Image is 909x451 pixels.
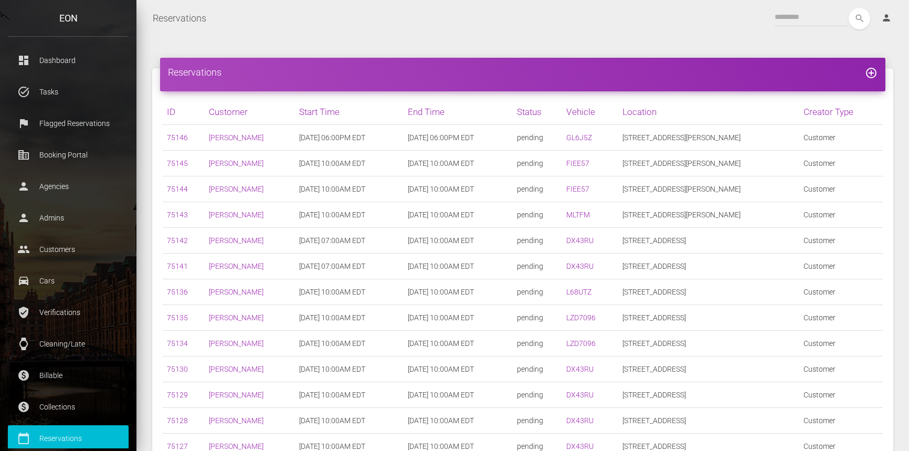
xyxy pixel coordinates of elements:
[168,66,878,79] h4: Reservations
[799,99,883,125] th: Creator Type
[566,211,590,219] a: MLTFM
[8,142,129,168] a: corporate_fare Booking Portal
[8,79,129,105] a: task_alt Tasks
[849,8,870,29] button: search
[566,185,589,193] a: FIEE57
[209,442,263,450] a: [PERSON_NAME]
[404,331,512,356] td: [DATE] 10:00AM EDT
[295,176,404,202] td: [DATE] 10:00AM EDT
[167,133,188,142] a: 75146
[404,125,512,151] td: [DATE] 06:00PM EDT
[163,99,205,125] th: ID
[513,279,562,305] td: pending
[799,408,883,434] td: Customer
[153,5,206,32] a: Reservations
[205,99,295,125] th: Customer
[513,408,562,434] td: pending
[566,339,596,348] a: LZD7096
[799,176,883,202] td: Customer
[295,202,404,228] td: [DATE] 10:00AM EDT
[167,288,188,296] a: 75136
[167,211,188,219] a: 75143
[209,159,263,167] a: [PERSON_NAME]
[16,336,121,352] p: Cleaning/Late
[404,279,512,305] td: [DATE] 10:00AM EDT
[799,331,883,356] td: Customer
[566,133,592,142] a: GL6J5Z
[209,133,263,142] a: [PERSON_NAME]
[209,185,263,193] a: [PERSON_NAME]
[618,125,799,151] td: [STREET_ADDRESS][PERSON_NAME]
[513,254,562,279] td: pending
[8,205,129,231] a: person Admins
[618,151,799,176] td: [STREET_ADDRESS][PERSON_NAME]
[209,391,263,399] a: [PERSON_NAME]
[799,125,883,151] td: Customer
[566,365,594,373] a: DX43RU
[618,331,799,356] td: [STREET_ADDRESS]
[167,365,188,373] a: 75130
[295,279,404,305] td: [DATE] 10:00AM EDT
[404,151,512,176] td: [DATE] 10:00AM EDT
[404,99,512,125] th: End Time
[513,202,562,228] td: pending
[167,159,188,167] a: 75145
[513,382,562,408] td: pending
[799,202,883,228] td: Customer
[873,8,901,29] a: person
[799,356,883,382] td: Customer
[16,53,121,68] p: Dashboard
[8,173,129,200] a: person Agencies
[404,356,512,382] td: [DATE] 10:00AM EDT
[16,242,121,257] p: Customers
[513,356,562,382] td: pending
[618,279,799,305] td: [STREET_ADDRESS]
[209,288,263,296] a: [PERSON_NAME]
[167,185,188,193] a: 75144
[16,273,121,289] p: Cars
[404,382,512,408] td: [DATE] 10:00AM EDT
[16,305,121,320] p: Verifications
[404,254,512,279] td: [DATE] 10:00AM EDT
[513,331,562,356] td: pending
[404,202,512,228] td: [DATE] 10:00AM EDT
[295,228,404,254] td: [DATE] 07:00AM EDT
[513,99,562,125] th: Status
[513,176,562,202] td: pending
[799,382,883,408] td: Customer
[404,305,512,331] td: [DATE] 10:00AM EDT
[8,110,129,137] a: flag Flagged Reservations
[618,99,799,125] th: Location
[566,288,591,296] a: L68UTZ
[799,151,883,176] td: Customer
[618,202,799,228] td: [STREET_ADDRESS][PERSON_NAME]
[295,125,404,151] td: [DATE] 06:00PM EDT
[167,236,188,245] a: 75142
[209,365,263,373] a: [PERSON_NAME]
[618,176,799,202] td: [STREET_ADDRESS][PERSON_NAME]
[618,228,799,254] td: [STREET_ADDRESS]
[167,313,188,322] a: 75135
[513,151,562,176] td: pending
[295,356,404,382] td: [DATE] 10:00AM EDT
[513,228,562,254] td: pending
[16,431,121,446] p: Reservations
[8,331,129,357] a: watch Cleaning/Late
[16,210,121,226] p: Admins
[618,408,799,434] td: [STREET_ADDRESS]
[566,159,589,167] a: FIEE57
[404,228,512,254] td: [DATE] 10:00AM EDT
[8,394,129,420] a: paid Collections
[618,305,799,331] td: [STREET_ADDRESS]
[513,125,562,151] td: pending
[566,391,594,399] a: DX43RU
[167,262,188,270] a: 75141
[16,116,121,131] p: Flagged Reservations
[167,339,188,348] a: 75134
[8,236,129,263] a: people Customers
[618,254,799,279] td: [STREET_ADDRESS]
[881,13,892,23] i: person
[8,299,129,326] a: verified_user Verifications
[209,236,263,245] a: [PERSON_NAME]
